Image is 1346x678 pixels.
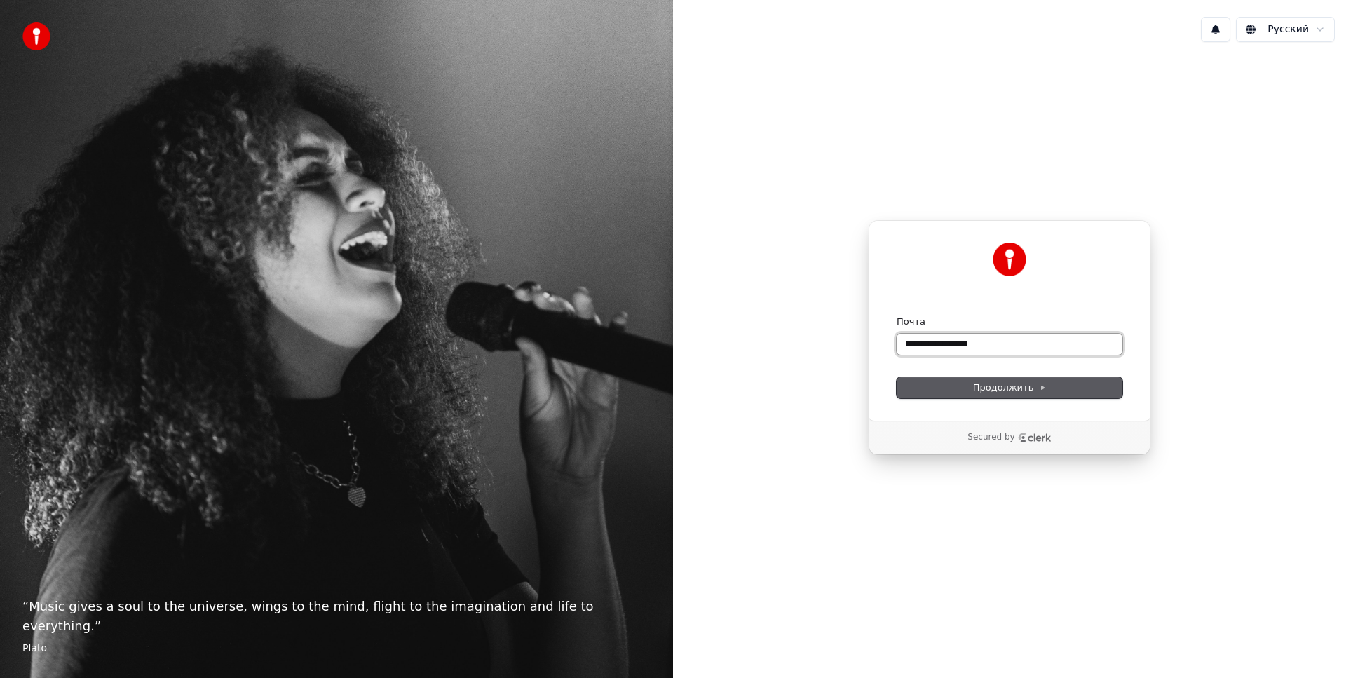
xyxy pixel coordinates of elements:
span: Продолжить [973,381,1047,394]
footer: Plato [22,642,651,656]
label: Почта [897,316,925,328]
img: youka [22,22,50,50]
a: Clerk logo [1018,433,1052,442]
p: Secured by [967,432,1014,443]
button: Продолжить [897,377,1122,398]
p: “ Music gives a soul to the universe, wings to the mind, flight to the imagination and life to ev... [22,597,651,636]
img: Youka [993,243,1026,276]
